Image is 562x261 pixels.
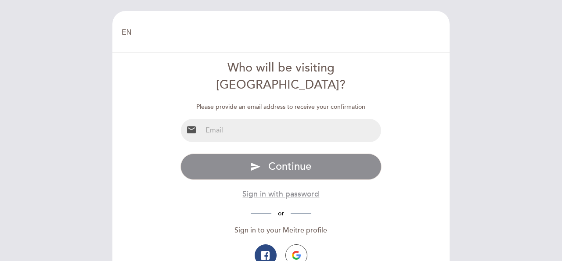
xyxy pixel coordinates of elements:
[292,251,301,260] img: icon-google.png
[180,225,382,236] div: Sign in to your Meitre profile
[250,161,261,172] i: send
[186,125,197,135] i: email
[202,119,382,142] input: Email
[268,160,311,173] span: Continue
[271,210,291,217] span: or
[180,103,382,111] div: Please provide an email address to receive your confirmation
[180,154,382,180] button: send Continue
[180,60,382,94] div: Who will be visiting [GEOGRAPHIC_DATA]?
[242,189,319,200] button: Sign in with password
